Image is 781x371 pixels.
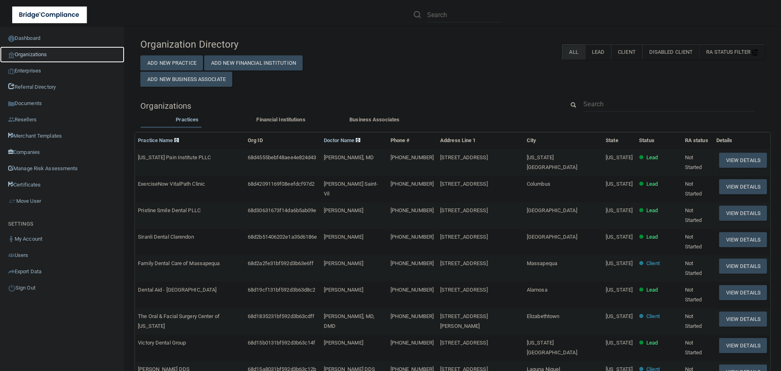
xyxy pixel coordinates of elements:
[646,312,660,321] p: Client
[140,55,203,70] button: Add New Practice
[324,181,378,197] span: [PERSON_NAME] Saint-Vil
[349,116,399,123] span: Business Associates
[524,132,602,149] th: City
[527,207,577,213] span: [GEOGRAPHIC_DATA]
[636,132,682,149] th: Status
[646,285,658,295] p: Lead
[685,340,702,356] span: Not Started
[685,287,702,303] span: Not Started
[234,115,327,127] li: Financial Institutions
[440,340,488,346] span: [STREET_ADDRESS]
[685,207,702,223] span: Not Started
[719,285,767,300] button: View Details
[685,313,702,329] span: Not Started
[332,115,417,125] label: Business Associates
[606,340,633,346] span: [US_STATE]
[138,313,220,329] span: The Oral & Facial Surgery Center of [US_STATE]
[527,154,577,170] span: [US_STATE][GEOGRAPHIC_DATA]
[527,181,550,187] span: Columbus
[324,313,375,329] span: [PERSON_NAME], MD, DMD
[248,207,316,213] span: 68d30631673f14da6b5ab09e
[324,154,374,160] span: [PERSON_NAME], MD
[685,260,702,276] span: Not Started
[324,207,363,213] span: [PERSON_NAME]
[642,44,700,59] label: Disabled Client
[440,181,488,187] span: [STREET_ADDRESS]
[140,72,232,87] button: Add New Business Associate
[527,260,557,266] span: Massapequa
[390,154,434,160] span: [PHONE_NUMBER]
[685,181,702,197] span: Not Started
[8,284,15,292] img: ic_power_dark.7ecde6b1.png
[606,234,633,240] span: [US_STATE]
[719,338,767,353] button: View Details
[390,313,434,319] span: [PHONE_NUMBER]
[719,312,767,327] button: View Details
[527,313,559,319] span: Elizabethtown
[437,132,524,149] th: Address Line 1
[440,154,488,160] span: [STREET_ADDRESS]
[8,68,15,74] img: enterprise.0d942306.png
[8,35,15,42] img: ic_dashboard_dark.d01f4a41.png
[527,234,577,240] span: [GEOGRAPHIC_DATA]
[390,181,434,187] span: [PHONE_NUMBER]
[248,287,315,293] span: 68d19cf131bf592d3b63d8c2
[138,234,194,240] span: Siranli Dental Clarendon
[646,153,658,162] p: Lead
[682,132,713,149] th: RA status
[719,153,767,168] button: View Details
[324,260,363,266] span: [PERSON_NAME]
[606,313,633,319] span: [US_STATE]
[248,340,315,346] span: 68d15b0131bf592d3b63c14f
[719,232,767,247] button: View Details
[719,179,767,194] button: View Details
[719,259,767,274] button: View Details
[8,197,16,205] img: briefcase.64adab9b.png
[440,207,488,213] span: [STREET_ADDRESS]
[140,39,340,50] h4: Organization Directory
[138,260,220,266] span: Family Dental Care of Massapequa
[527,340,577,356] span: [US_STATE][GEOGRAPHIC_DATA]
[248,154,316,160] span: 68d4555bebf48aee4e824d43
[414,11,421,18] img: ic-search.3b580494.png
[138,287,216,293] span: Dental Aid - [GEOGRAPHIC_DATA]
[140,101,552,110] h5: Organizations
[390,287,434,293] span: [PHONE_NUMBER]
[440,234,488,240] span: [STREET_ADDRESS]
[606,181,633,187] span: [US_STATE]
[390,340,434,346] span: [PHONE_NUMBER]
[685,234,702,250] span: Not Started
[324,137,360,143] a: Doctor Name
[606,287,633,293] span: [US_STATE]
[390,234,434,240] span: [PHONE_NUMBER]
[706,49,758,55] span: RA Status Filter
[646,206,658,215] p: Lead
[204,55,303,70] button: Add New Financial Institution
[606,154,633,160] span: [US_STATE]
[752,49,758,56] img: icon-filter@2x.21656d0b.png
[527,287,548,293] span: Alamosa
[324,340,363,346] span: [PERSON_NAME]
[144,115,230,125] label: Practices
[427,7,502,22] input: Search
[8,101,15,107] img: icon-documents.8dae5593.png
[611,44,642,59] label: Client
[646,232,658,242] p: Lead
[8,219,33,229] label: SETTINGS
[8,116,15,123] img: ic_reseller.de258add.png
[440,287,488,293] span: [STREET_ADDRESS]
[646,259,660,268] p: Client
[138,181,205,187] span: ExerciseNow VitalPath Clinic
[138,340,186,346] span: Victory Dental Group
[176,116,199,123] span: Practices
[387,132,437,149] th: Phone #
[606,260,633,266] span: [US_STATE]
[324,234,363,240] span: [PERSON_NAME]
[248,313,314,319] span: 68d1835231bf592d3b63cdff
[719,206,767,221] button: View Details
[713,132,770,149] th: Details
[585,44,611,59] label: Lead
[440,313,488,329] span: [STREET_ADDRESS][PERSON_NAME]
[602,132,636,149] th: State
[685,154,702,170] span: Not Started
